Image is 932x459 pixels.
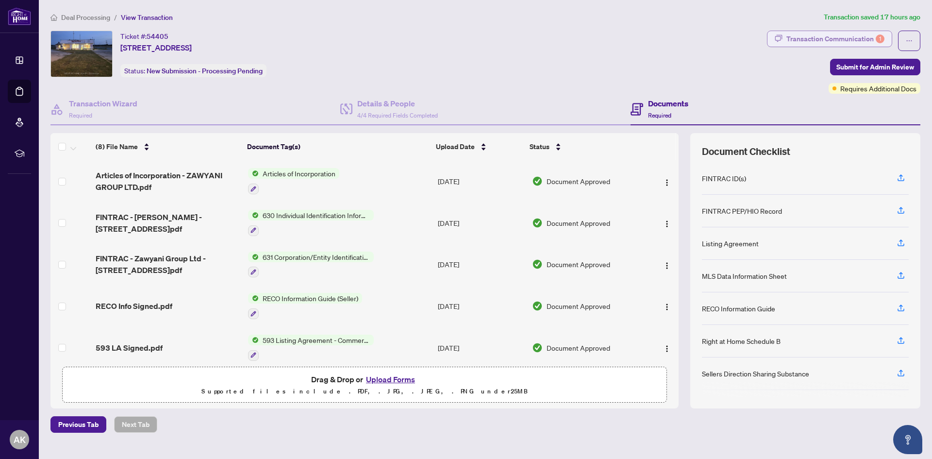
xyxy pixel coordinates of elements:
[259,293,362,304] span: RECO Information Guide (Seller)
[663,345,671,353] img: Logo
[92,133,243,160] th: (8) File Name
[68,386,661,397] p: Supported files include .PDF, .JPG, .JPEG, .PNG under 25 MB
[702,205,782,216] div: FINTRAC PEP/HIO Record
[840,83,916,94] span: Requires Additional Docs
[547,259,610,270] span: Document Approved
[702,173,746,184] div: FINTRAC ID(s)
[648,112,671,119] span: Required
[767,31,892,47] button: Transaction Communication1
[702,238,759,249] div: Listing Agreement
[436,141,475,152] span: Upload Date
[532,301,543,311] img: Document Status
[259,252,374,262] span: 631 Corporation/Entity Identification InformationRecord
[702,145,790,158] span: Document Checklist
[243,133,433,160] th: Document Tag(s)
[96,211,240,235] span: FINTRAC - [PERSON_NAME] - [STREET_ADDRESS]pdf
[547,301,610,311] span: Document Approved
[248,252,259,262] img: Status Icon
[259,335,374,345] span: 593 Listing Agreement - Commercial - Seller Designated Representation Agreement Authority to Offe...
[526,133,643,160] th: Status
[836,59,914,75] span: Submit for Admin Review
[432,133,526,160] th: Upload Date
[663,303,671,311] img: Logo
[121,13,173,22] span: View Transaction
[58,417,99,432] span: Previous Tab
[248,335,259,345] img: Status Icon
[659,340,675,356] button: Logo
[547,218,610,228] span: Document Approved
[659,215,675,231] button: Logo
[120,31,168,42] div: Ticket #:
[532,218,543,228] img: Document Status
[114,416,157,433] button: Next Tab
[14,433,26,446] span: AK
[96,342,163,354] span: 593 LA Signed.pdf
[114,12,117,23] li: /
[248,168,259,179] img: Status Icon
[63,367,666,403] span: Drag & Drop orUpload FormsSupported files include .PDF, .JPG, .JPEG, .PNG under25MB
[248,293,362,319] button: Status IconRECO Information Guide (Seller)
[248,210,259,221] img: Status Icon
[434,160,528,202] td: [DATE]
[357,112,438,119] span: 4/4 Required Fields Completed
[50,14,57,21] span: home
[96,141,138,152] span: (8) File Name
[663,179,671,187] img: Logo
[434,244,528,286] td: [DATE]
[61,13,110,22] span: Deal Processing
[547,342,610,353] span: Document Approved
[50,416,106,433] button: Previous Tab
[96,253,240,276] span: FINTRAC - Zawyani Group Ltd - [STREET_ADDRESS]pdf
[248,293,259,304] img: Status Icon
[547,176,610,187] span: Document Approved
[69,98,137,109] h4: Transaction Wizard
[147,67,263,75] span: New Submission - Processing Pending
[663,220,671,228] img: Logo
[120,64,266,77] div: Status:
[96,170,240,193] span: Articles of Incorporation - ZAWYANI GROUP LTD.pdf
[8,7,31,25] img: logo
[69,112,92,119] span: Required
[824,12,920,23] article: Transaction saved 17 hours ago
[259,168,339,179] span: Articles of Incorporation
[659,298,675,314] button: Logo
[532,259,543,270] img: Document Status
[702,271,787,281] div: MLS Data Information Sheet
[702,368,809,379] div: Sellers Direction Sharing Substance
[906,37,913,44] span: ellipsis
[357,98,438,109] h4: Details & People
[434,285,528,327] td: [DATE]
[876,34,884,43] div: 1
[659,173,675,189] button: Logo
[248,210,374,236] button: Status Icon630 Individual Identification Information Record
[311,373,418,386] span: Drag & Drop or
[259,210,374,221] span: 630 Individual Identification Information Record
[530,141,549,152] span: Status
[893,425,922,454] button: Open asap
[248,252,374,278] button: Status Icon631 Corporation/Entity Identification InformationRecord
[648,98,688,109] h4: Documents
[702,336,781,346] div: Right at Home Schedule B
[248,168,339,194] button: Status IconArticles of Incorporation
[786,31,884,47] div: Transaction Communication
[96,300,172,312] span: RECO Info Signed.pdf
[702,303,775,314] div: RECO Information Guide
[434,327,528,369] td: [DATE]
[663,262,671,270] img: Logo
[434,202,528,244] td: [DATE]
[830,59,920,75] button: Submit for Admin Review
[147,32,168,41] span: 54405
[532,176,543,187] img: Document Status
[120,42,192,53] span: [STREET_ADDRESS]
[248,335,374,361] button: Status Icon593 Listing Agreement - Commercial - Seller Designated Representation Agreement Author...
[363,373,418,386] button: Upload Forms
[532,342,543,353] img: Document Status
[51,31,112,77] img: IMG-X12420400_1.jpg
[659,256,675,272] button: Logo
